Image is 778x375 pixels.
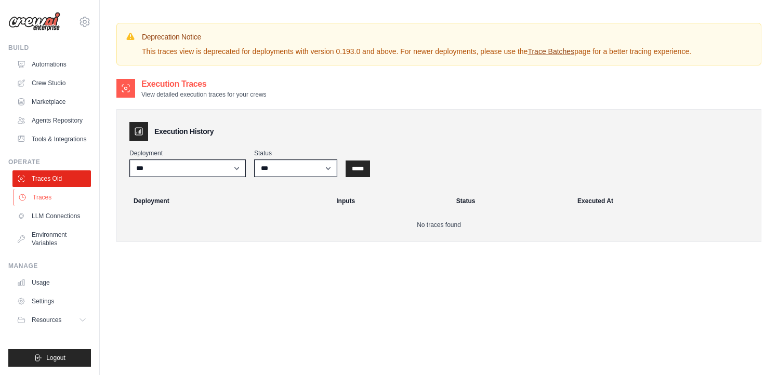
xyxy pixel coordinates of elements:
[528,47,574,56] a: Trace Batches
[8,262,91,270] div: Manage
[8,44,91,52] div: Build
[12,312,91,328] button: Resources
[142,32,691,42] h3: Deprecation Notice
[12,131,91,148] a: Tools & Integrations
[450,190,571,212] th: Status
[14,189,92,206] a: Traces
[12,274,91,291] a: Usage
[12,112,91,129] a: Agents Repository
[571,190,757,212] th: Executed At
[12,170,91,187] a: Traces Old
[32,316,61,324] span: Resources
[12,75,91,91] a: Crew Studio
[129,221,748,229] p: No traces found
[141,90,267,99] p: View detailed execution traces for your crews
[8,12,60,32] img: Logo
[129,149,246,157] label: Deployment
[12,93,91,110] a: Marketplace
[12,293,91,310] a: Settings
[121,190,330,212] th: Deployment
[154,126,214,137] h3: Execution History
[8,158,91,166] div: Operate
[12,226,91,251] a: Environment Variables
[142,46,691,57] p: This traces view is deprecated for deployments with version 0.193.0 and above. For newer deployme...
[46,354,65,362] span: Logout
[330,190,450,212] th: Inputs
[141,78,267,90] h2: Execution Traces
[254,149,337,157] label: Status
[12,208,91,224] a: LLM Connections
[8,349,91,367] button: Logout
[12,56,91,73] a: Automations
